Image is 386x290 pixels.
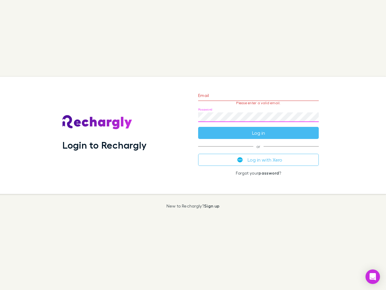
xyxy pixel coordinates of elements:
[198,154,319,166] button: Log in with Xero
[198,127,319,139] button: Log in
[198,171,319,176] p: Forgot your ?
[237,157,243,163] img: Xero's logo
[62,115,132,130] img: Rechargly's Logo
[198,101,319,105] p: Please enter a valid email.
[166,204,220,208] p: New to Rechargly?
[365,269,380,284] div: Open Intercom Messenger
[204,203,220,208] a: Sign up
[62,139,147,151] h1: Login to Rechargly
[198,107,212,112] label: Password
[258,170,279,176] a: password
